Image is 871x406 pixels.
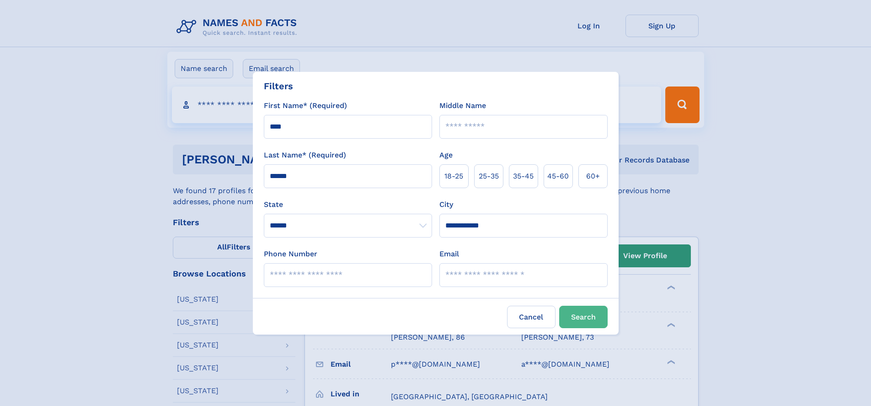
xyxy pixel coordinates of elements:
[439,199,453,210] label: City
[439,100,486,111] label: Middle Name
[507,306,556,328] label: Cancel
[264,199,432,210] label: State
[479,171,499,182] span: 25‑35
[586,171,600,182] span: 60+
[439,150,453,161] label: Age
[264,150,346,161] label: Last Name* (Required)
[439,249,459,260] label: Email
[264,249,317,260] label: Phone Number
[513,171,534,182] span: 35‑45
[264,79,293,93] div: Filters
[264,100,347,111] label: First Name* (Required)
[444,171,463,182] span: 18‑25
[559,306,608,328] button: Search
[547,171,569,182] span: 45‑60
